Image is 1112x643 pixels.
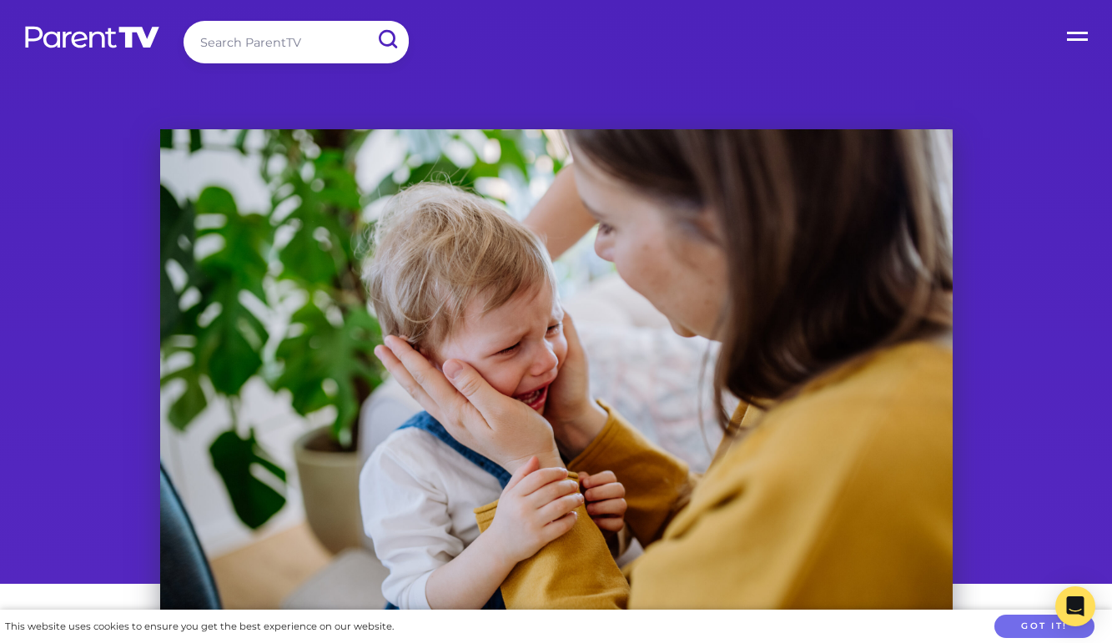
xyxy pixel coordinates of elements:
div: Open Intercom Messenger [1055,586,1095,626]
button: Got it! [994,615,1094,639]
div: This website uses cookies to ensure you get the best experience on our website. [5,618,394,635]
input: Submit [365,21,409,58]
img: parenttv-logo-white.4c85aaf.svg [23,25,161,49]
input: Search ParentTV [184,21,409,63]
